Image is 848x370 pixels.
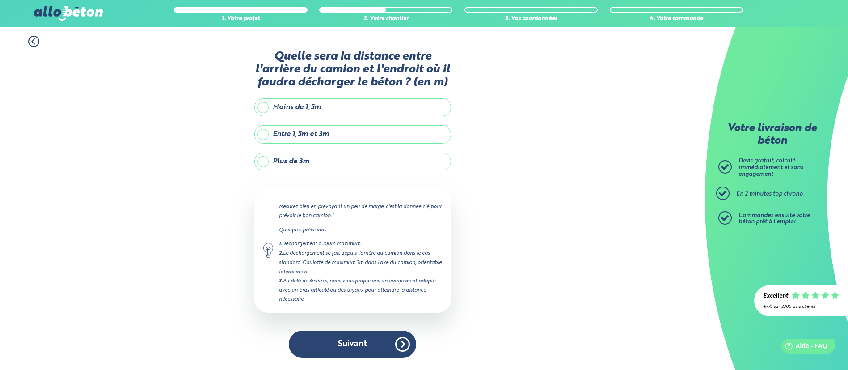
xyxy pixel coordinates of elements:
[289,331,416,358] button: Suivant
[279,202,442,220] p: Mesurez bien en prévoyant un peu de marge, c'est la donnée clé pour prévoir le bon camion !
[319,16,452,22] div: 2. Votre chantier
[279,279,283,284] strong: 3.
[464,16,598,22] div: 3. Vos coordonnées
[34,6,103,21] img: allobéton
[763,293,788,300] div: Excellent
[279,225,442,234] p: Quelques précisions
[254,50,451,89] label: Quelle sera la distance entre l'arrière du camion et l'endroit où il faudra décharger le béton ? ...
[254,153,451,170] label: Plus de 3m
[279,276,442,304] div: Au delà de 3mètres, nous vous proposons un équipement adapté avec un bras articulé ou des tuyaux ...
[768,335,838,360] iframe: Help widget launcher
[254,125,451,143] label: Entre 1,5m et 3m
[763,304,839,309] div: 4.7/5 sur 2300 avis clients
[174,16,307,22] div: 1. Votre projet
[721,123,823,147] p: Votre livraison de béton
[279,249,442,276] div: Le déchargement se fait depuis l'arrière du camion dans le cas standard. Goulotte de maximum 3m d...
[254,98,451,116] label: Moins de 1,5m
[738,213,810,225] span: Commandez ensuite votre béton prêt à l'emploi
[736,191,803,197] span: En 2 minutes top chrono
[279,242,282,247] strong: 1.
[610,16,743,22] div: 4. Votre commande
[279,251,283,256] strong: 2.
[738,158,803,177] span: Devis gratuit, calculé immédiatement et sans engagement
[279,239,442,249] div: Déchargement à 100m maximum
